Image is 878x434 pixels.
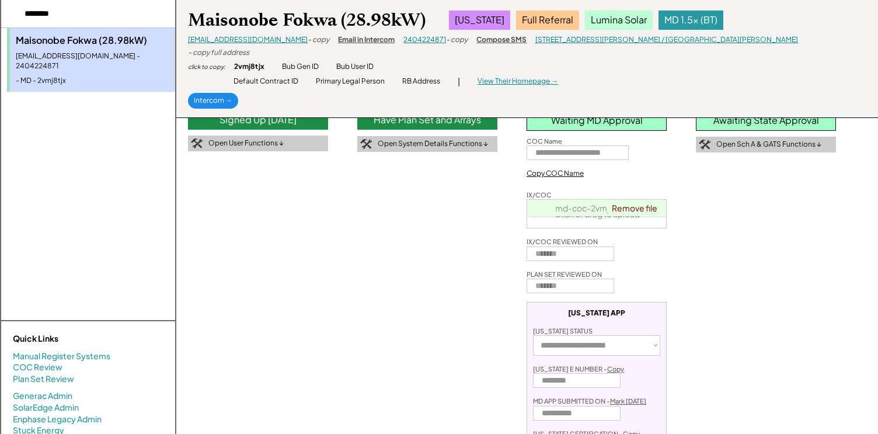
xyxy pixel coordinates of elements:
div: Maisonobe Fokwa (28.98kW) [16,34,169,47]
div: Open System Details Functions ↓ [378,139,488,149]
div: click to copy: [188,63,225,71]
div: Quick Links [13,333,130,345]
div: PLAN SET REVIEWED ON [527,270,602,279]
div: [US_STATE] E NUMBER - [533,364,624,373]
a: Generac Admin [13,390,72,402]
div: Bub Gen ID [282,62,319,72]
div: Intercom → [188,93,238,109]
u: Mark [DATE] [610,397,646,405]
img: tool-icon.png [360,139,372,150]
a: Manual Register Systems [13,350,110,362]
a: Plan Set Review [13,373,74,385]
img: tool-icon.png [699,140,710,150]
div: Signed Up [DATE] [188,110,328,129]
div: Awaiting State Approval [696,110,836,130]
div: 2vmj8tjx [234,62,264,72]
div: - MD - 2vmj8tjx [16,76,169,86]
a: Enphase Legacy Admin [13,414,102,425]
div: - copy [446,35,468,45]
div: View Their Homepage → [478,77,558,86]
div: Email in Intercom [338,35,395,45]
a: md-coc-2vmj8tjx.pdf [555,203,639,213]
u: Copy [607,365,624,373]
div: Primary Legal Person [316,77,385,86]
div: [US_STATE] STATUS [533,327,593,335]
div: [EMAIL_ADDRESS][DOMAIN_NAME] - 2404224871 [16,51,169,71]
a: 2404224871 [403,35,446,44]
div: Bub User ID [336,62,374,72]
img: tool-icon.png [191,138,203,149]
a: Remove file [608,200,661,216]
div: MD APP SUBMITTED ON - [533,397,646,405]
a: [STREET_ADDRESS][PERSON_NAME] / [GEOGRAPHIC_DATA][PERSON_NAME] [535,35,798,44]
div: Full Referral [516,11,579,29]
div: [US_STATE] APP [568,308,625,318]
div: | [458,76,460,88]
div: RB Address [402,77,440,86]
div: Open Sch A & GATS Functions ↓ [716,140,821,150]
div: - copy full address [188,48,249,58]
div: - copy [308,35,329,45]
div: Maisonobe Fokwa (28.98kW) [188,9,426,32]
div: Copy COC Name [527,169,584,179]
div: COC Name [527,137,562,145]
div: Compose SMS [476,35,527,45]
div: Waiting MD Approval [527,110,667,130]
div: Default Contract ID [234,77,298,86]
div: MD 1.5x (BT) [658,11,723,29]
div: [US_STATE] [449,11,510,29]
a: SolarEdge Admin [13,402,79,414]
div: IX/COC REVIEWED ON [527,237,598,246]
div: IX/COC [527,190,552,199]
a: [EMAIL_ADDRESS][DOMAIN_NAME] [188,35,308,44]
div: Open User Functions ↓ [208,138,284,148]
div: Lumina Solar [585,11,653,29]
div: Have Plan Set and Arrays [357,110,497,129]
a: COC Review [13,362,62,373]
